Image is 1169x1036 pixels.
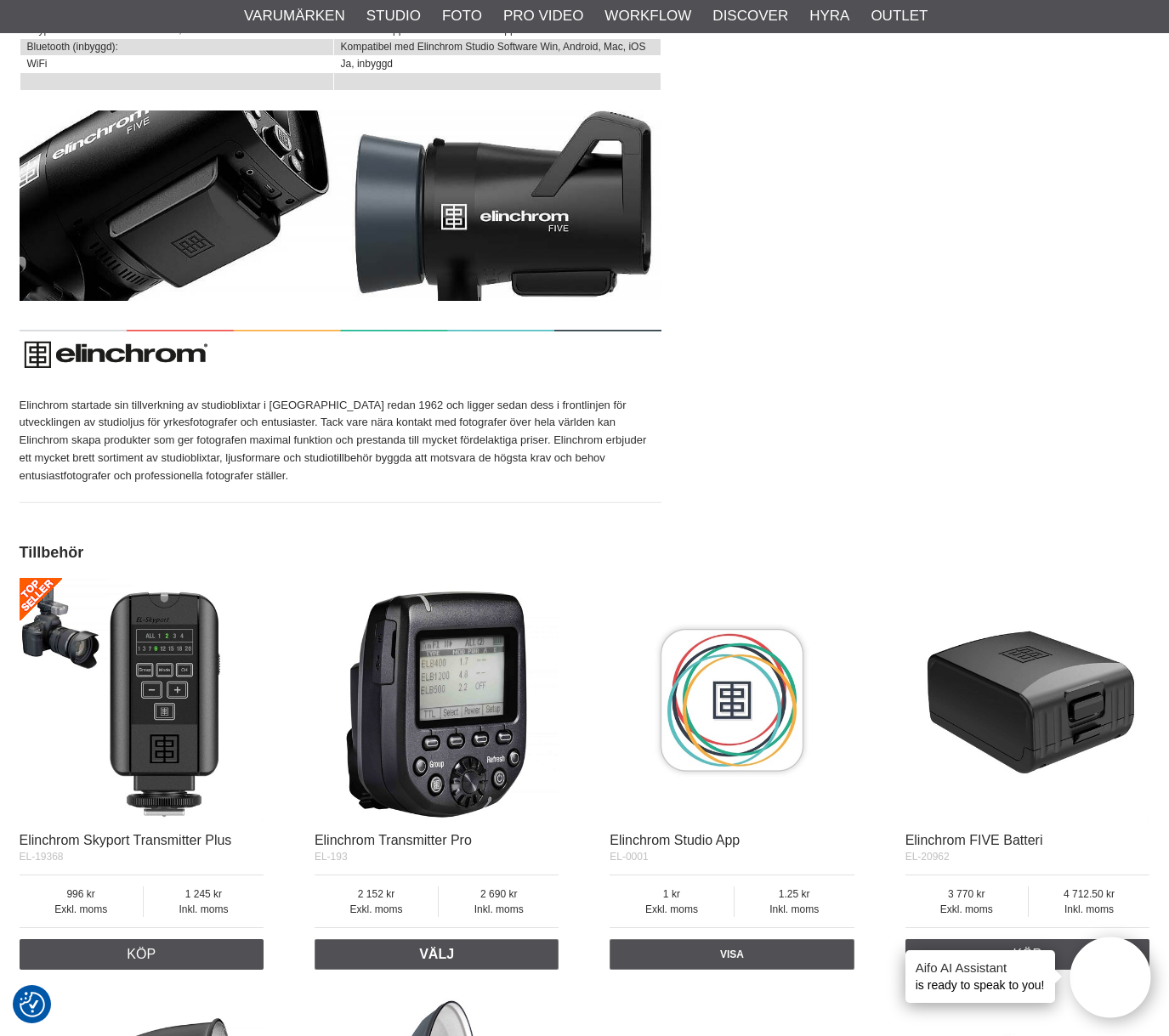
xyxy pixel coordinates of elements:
[144,902,264,917] span: Inkl. moms
[20,542,1150,563] h2: Tillbehör
[20,939,264,970] a: Köp
[20,110,661,301] img: Elinchrom FIVE - Always charged up for any adventure, inside or out
[442,5,482,27] a: Foto
[315,851,348,863] span: EL-193
[905,578,1150,823] img: Elinchrom FIVE Batteri
[905,886,1028,902] span: 3 770
[871,5,928,27] a: Outlet
[315,833,472,847] a: Elinchrom Transmitter Pro
[503,5,583,27] a: Pro Video
[20,886,143,902] span: 996
[610,902,733,917] span: Exkl. moms
[916,959,1045,977] h4: Aifo AI Assistant
[610,833,740,847] a: Elinchrom Studio App
[315,902,438,917] span: Exkl. moms
[905,851,950,863] span: EL-20962
[610,886,733,902] span: 1
[20,833,232,847] a: Elinchrom Skyport Transmitter Plus
[20,992,45,1017] img: Revisit consent button
[366,5,421,27] a: Studio
[905,939,1150,970] a: Köp
[735,886,854,902] span: 1.25
[610,578,854,823] img: Elinchrom Studio App
[20,496,661,510] img: streck
[712,5,788,27] a: Discover
[20,902,143,917] span: Exkl. moms
[604,5,691,27] a: Workflow
[144,886,264,902] span: 1 245
[809,5,849,27] a: Hyra
[439,902,559,917] span: Inkl. moms
[20,38,333,55] td: Bluetooth (inbyggd):
[1029,902,1149,917] span: Inkl. moms
[315,886,438,902] span: 2 152
[905,833,1043,847] a: Elinchrom FIVE Batteri
[20,851,64,863] span: EL-19368
[20,326,661,380] img: Elinchrom Authorized Distributor
[333,38,661,55] td: Kompatibel med Elinchrom Studio Software Win, Android, Mac, iOS
[905,950,1055,1003] div: is ready to speak to you!
[20,397,661,485] p: Elinchrom startade sin tillverkning av studioblixtar i [GEOGRAPHIC_DATA] redan 1962 och ligger se...
[905,902,1028,917] span: Exkl. moms
[610,851,648,863] span: EL-0001
[315,939,559,970] a: Välj
[1029,886,1149,902] span: 4 712.50
[20,578,264,823] img: Elinchrom Skyport Transmitter Plus
[20,989,45,1020] button: Samtyckesinställningar
[244,5,345,27] a: Varumärken
[735,902,854,917] span: Inkl. moms
[610,939,854,970] a: Visa
[20,55,333,72] td: WiFi
[315,578,559,823] img: Elinchrom Transmitter Pro
[439,886,559,902] span: 2 690
[333,55,661,72] td: Ja, inbyggd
